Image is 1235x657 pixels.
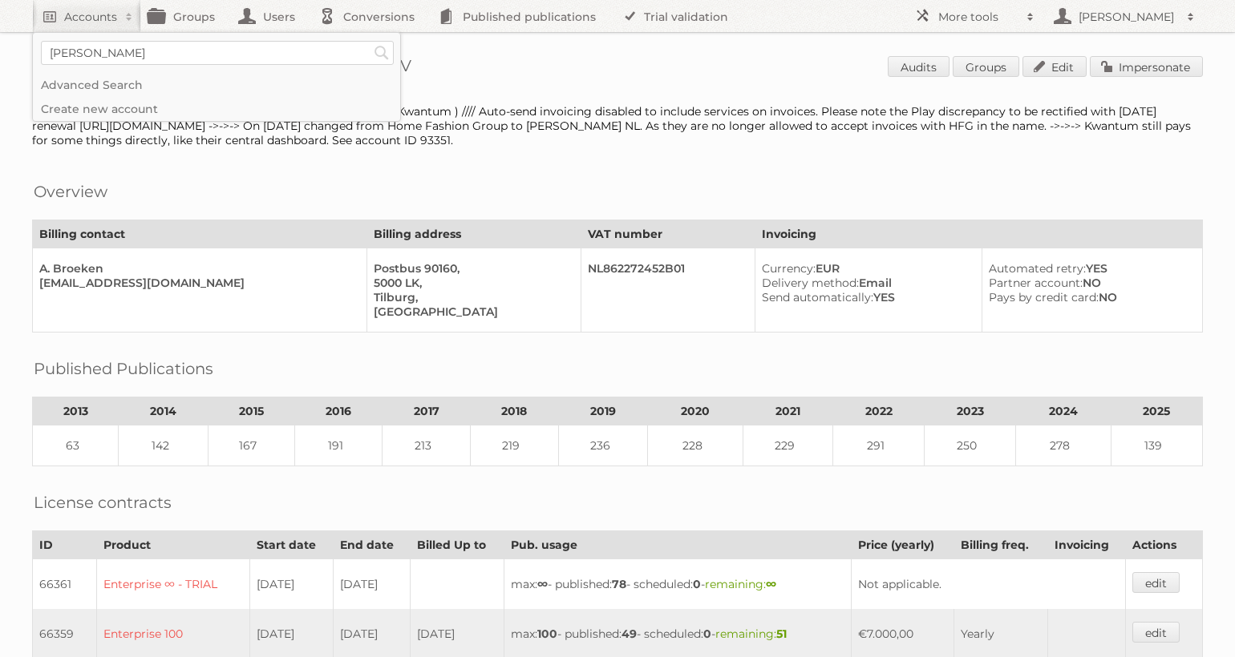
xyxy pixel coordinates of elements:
strong: 78 [612,577,626,591]
strong: 51 [776,627,787,641]
td: Not applicable. [852,559,1126,610]
a: edit [1132,622,1180,643]
th: Product [96,531,249,559]
th: 2021 [743,397,833,425]
div: EUR [762,261,969,276]
th: Actions [1125,531,1202,559]
div: YES [762,290,969,304]
h2: Accounts [64,9,117,25]
td: NL862272452B01 [581,248,755,333]
th: 2024 [1016,397,1111,425]
strong: 0 [693,577,701,591]
input: Search [370,41,394,65]
h2: [PERSON_NAME] [1075,9,1179,25]
th: Invoicing [1047,531,1125,559]
div: A. Broeken [39,261,354,276]
td: 228 [648,425,743,466]
td: [DATE] [249,559,333,610]
th: ID [33,531,97,559]
td: Enterprise ∞ - TRIAL [96,559,249,610]
th: Billing contact [33,220,367,248]
th: End date [333,531,410,559]
a: Advanced Search [33,73,400,97]
a: Edit [1022,56,1087,77]
td: 291 [832,425,924,466]
strong: 0 [703,627,711,641]
div: Formerly known as [PERSON_NAME] and Home Fashion Group ( Kwantum ) //// Auto-send invoicing disab... [32,104,1203,147]
th: 2013 [33,397,119,425]
strong: ∞ [537,577,548,591]
div: [EMAIL_ADDRESS][DOMAIN_NAME] [39,276,354,290]
th: 2017 [383,397,471,425]
td: max: - published: - scheduled: - [504,559,852,610]
th: Invoicing [755,220,1202,248]
td: 236 [558,425,648,466]
strong: 49 [622,627,637,641]
th: Billed Up to [410,531,504,559]
td: 66361 [33,559,97,610]
div: Postbus 90160, [374,261,568,276]
td: 250 [925,425,1016,466]
div: YES [989,261,1189,276]
th: 2020 [648,397,743,425]
th: 2016 [294,397,383,425]
th: 2025 [1111,397,1202,425]
h2: Overview [34,179,107,204]
a: Impersonate [1090,56,1203,77]
div: NO [989,290,1189,304]
a: Audits [888,56,950,77]
div: 5000 LK, [374,276,568,290]
th: 2019 [558,397,648,425]
th: Pub. usage [504,531,852,559]
h2: Published Publications [34,357,213,381]
a: edit [1132,572,1180,593]
td: 63 [33,425,119,466]
th: Price (yearly) [852,531,954,559]
strong: ∞ [766,577,776,591]
th: 2014 [119,397,209,425]
th: 2015 [209,397,294,425]
span: Pays by credit card: [989,290,1099,304]
span: Currency: [762,261,816,276]
th: Start date [249,531,333,559]
h2: More tools [938,9,1018,25]
td: 213 [383,425,471,466]
a: Groups [953,56,1019,77]
td: 191 [294,425,383,466]
span: Send automatically: [762,290,873,304]
th: Billing freq. [954,531,1048,559]
td: 229 [743,425,833,466]
h1: Account 58514: [PERSON_NAME] Nederland B.V [32,56,1203,80]
div: [GEOGRAPHIC_DATA] [374,304,568,319]
div: Tilburg, [374,290,568,304]
div: Email [762,276,969,290]
td: 142 [119,425,209,466]
span: Partner account: [989,276,1083,290]
span: Delivery method: [762,276,859,290]
span: remaining: [715,627,787,641]
th: VAT number [581,220,755,248]
th: 2018 [470,397,558,425]
span: remaining: [705,577,776,591]
strong: 100 [537,627,557,641]
span: Automated retry: [989,261,1086,276]
div: NO [989,276,1189,290]
th: 2023 [925,397,1016,425]
td: 167 [209,425,294,466]
th: Billing address [367,220,581,248]
td: 278 [1016,425,1111,466]
th: 2022 [832,397,924,425]
td: 139 [1111,425,1202,466]
td: [DATE] [333,559,410,610]
td: 219 [470,425,558,466]
a: Create new account [33,97,400,121]
h2: License contracts [34,490,172,514]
